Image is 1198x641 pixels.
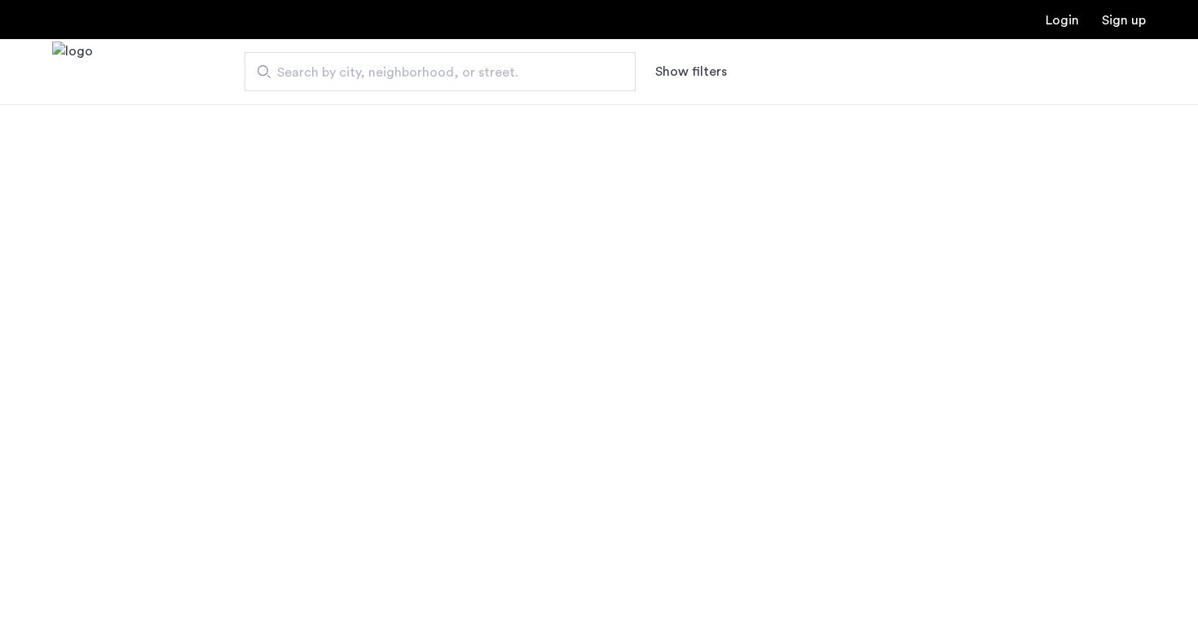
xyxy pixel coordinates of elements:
[1102,14,1146,27] a: Registration
[655,62,727,81] button: Show or hide filters
[52,42,93,103] img: logo
[52,42,93,103] a: Cazamio Logo
[277,63,590,82] span: Search by city, neighborhood, or street.
[1046,14,1079,27] a: Login
[244,52,636,91] input: Apartment Search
